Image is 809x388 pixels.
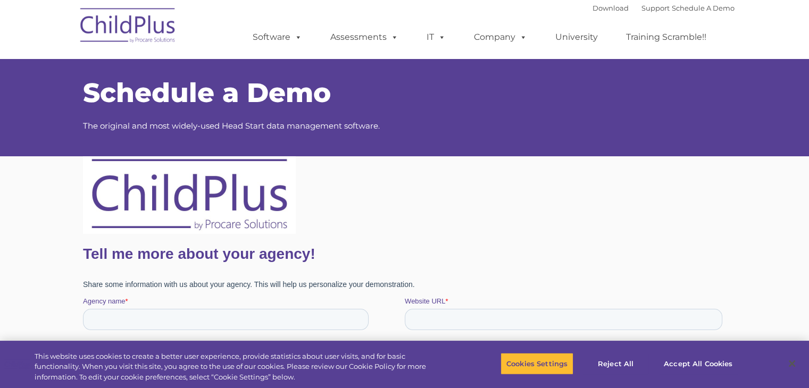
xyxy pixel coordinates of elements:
a: Schedule A Demo [672,4,735,12]
a: Company [463,27,538,48]
a: University [545,27,608,48]
span: Last name [322,272,354,280]
a: Download [593,4,629,12]
span: Schedule a Demo [83,77,331,109]
div: This website uses cookies to create a better user experience, provide statistics about user visit... [35,351,445,383]
a: Support [641,4,670,12]
font: | [593,4,735,12]
img: ChildPlus by Procare Solutions [75,1,181,54]
span: Phone number [214,315,260,323]
span: Zip Code [429,228,457,236]
span: State [214,228,230,236]
button: Cookies Settings [501,352,573,375]
a: IT [416,27,456,48]
span: Job title [429,315,453,323]
a: Training Scramble!! [615,27,717,48]
a: Assessments [320,27,409,48]
span: Website URL [322,141,362,149]
button: Accept All Cookies [658,352,738,375]
span: The original and most widely-used Head Start data management software. [83,121,380,131]
a: Software [242,27,313,48]
button: Reject All [582,352,649,375]
button: Close [780,352,804,375]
